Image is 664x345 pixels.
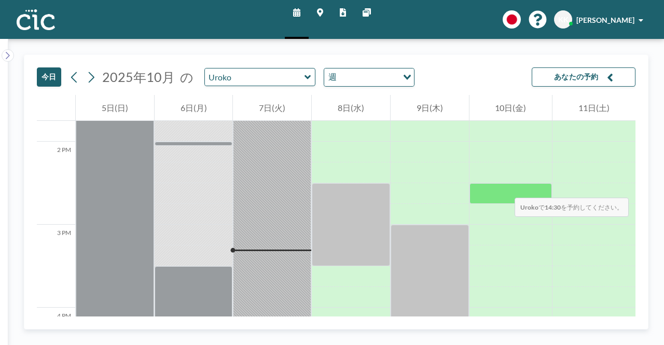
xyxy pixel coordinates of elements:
span: KK [558,15,569,24]
input: Uroko [205,68,305,86]
div: 2 PM [37,142,75,225]
b: Uroko [520,203,538,211]
div: 10日(金) [469,95,552,121]
span: [PERSON_NAME] [576,16,634,24]
div: 5日(日) [76,95,154,121]
div: Search for option [324,68,414,86]
b: 14:30 [545,203,561,211]
span: の [180,69,193,85]
div: 11日(土) [552,95,635,121]
span: で を予約してください。 [515,198,629,217]
div: 8日(水) [312,95,390,121]
button: 今日 [37,67,61,87]
input: Search for option [340,71,397,84]
img: organization-logo [17,9,55,30]
div: 3 PM [37,225,75,308]
div: 7日(火) [233,95,311,121]
span: 2025年10月 [102,69,175,85]
span: 週 [326,71,339,84]
div: 6日(月) [155,95,233,121]
button: あなたの予約 [532,67,635,87]
div: 9日(木) [391,95,469,121]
